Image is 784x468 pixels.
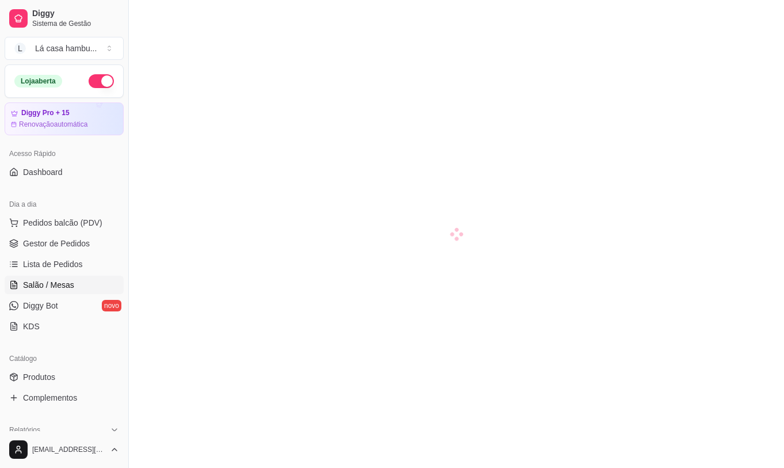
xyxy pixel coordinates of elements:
a: Diggy Pro + 15Renovaçãoautomática [5,102,124,135]
span: Complementos [23,392,77,404]
button: [EMAIL_ADDRESS][DOMAIN_NAME] [5,436,124,463]
button: Select a team [5,37,124,60]
a: Diggy Botnovo [5,296,124,315]
span: Pedidos balcão (PDV) [23,217,102,229]
article: Renovação automática [19,120,87,129]
div: Acesso Rápido [5,144,124,163]
span: Produtos [23,371,55,383]
a: KDS [5,317,124,336]
div: Loja aberta [14,75,62,87]
span: Sistema de Gestão [32,19,119,28]
span: Diggy [32,9,119,19]
span: Salão / Mesas [23,279,74,291]
button: Pedidos balcão (PDV) [5,214,124,232]
article: Diggy Pro + 15 [21,109,70,117]
a: DiggySistema de Gestão [5,5,124,32]
span: Gestor de Pedidos [23,238,90,249]
a: Complementos [5,389,124,407]
span: L [14,43,26,54]
span: Lista de Pedidos [23,258,83,270]
span: KDS [23,321,40,332]
a: Gestor de Pedidos [5,234,124,253]
a: Lista de Pedidos [5,255,124,273]
span: [EMAIL_ADDRESS][DOMAIN_NAME] [32,445,105,454]
a: Dashboard [5,163,124,181]
a: Salão / Mesas [5,276,124,294]
div: Lá casa hambu ... [35,43,97,54]
a: Produtos [5,368,124,386]
button: Alterar Status [89,74,114,88]
div: Catálogo [5,349,124,368]
span: Diggy Bot [23,300,58,311]
span: Relatórios [9,425,40,435]
span: Dashboard [23,166,63,178]
div: Dia a dia [5,195,124,214]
